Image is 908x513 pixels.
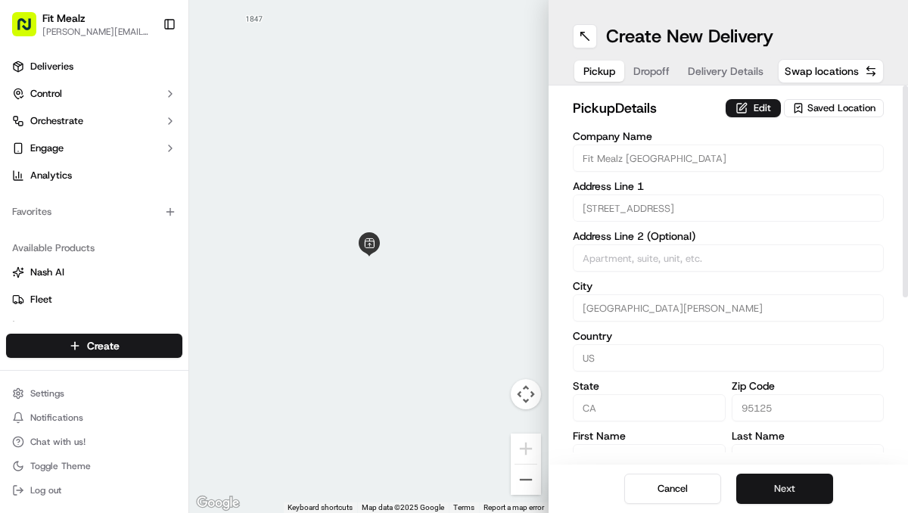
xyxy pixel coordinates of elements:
button: Fleet [6,288,182,312]
span: Chat with us! [30,436,86,448]
span: Fleet [30,293,52,306]
span: [DATE] [134,275,165,288]
span: Pylon [151,375,183,387]
input: Enter address [573,194,884,222]
label: Zip Code [732,381,885,391]
button: Notifications [6,407,182,428]
span: Dropoff [633,64,670,79]
span: [PERSON_NAME] [47,275,123,288]
input: Enter state [573,394,726,421]
button: [PERSON_NAME][EMAIL_ADDRESS][DOMAIN_NAME] [42,26,151,38]
input: Enter first name [573,444,726,471]
label: First Name [573,431,726,441]
button: Keyboard shortcuts [288,502,353,513]
span: Engage [30,141,64,155]
button: Nash AI [6,260,182,284]
span: Log out [30,484,61,496]
button: Create [6,334,182,358]
button: Start new chat [257,149,275,167]
span: Control [30,87,62,101]
span: Map data ©2025 Google [362,503,444,511]
span: Swap locations [785,64,859,79]
span: Delivery Details [688,64,763,79]
h1: Create New Delivery [606,24,773,48]
img: Google [193,493,243,513]
span: Analytics [30,169,72,182]
span: API Documentation [143,338,243,353]
button: Control [6,82,182,106]
div: We're available if you need us! [68,160,208,172]
img: Masood Aslam [15,220,39,244]
a: Fleet [12,293,176,306]
span: Promise [30,320,66,334]
button: See all [235,194,275,212]
a: Nash AI [12,266,176,279]
input: Enter last name [732,444,885,471]
span: Deliveries [30,60,73,73]
div: Favorites [6,200,182,224]
button: Cancel [624,474,721,504]
button: Next [736,474,833,504]
label: State [573,381,726,391]
img: 1736555255976-a54dd68f-1ca7-489b-9aae-adbdc363a1c4 [15,145,42,172]
div: Past conversations [15,197,101,209]
input: Enter company name [573,145,884,172]
img: Jandy Espique [15,261,39,285]
input: Apartment, suite, unit, etc. [573,244,884,272]
a: Terms (opens in new tab) [453,503,474,511]
img: 1736555255976-a54dd68f-1ca7-489b-9aae-adbdc363a1c4 [30,276,42,288]
label: Country [573,331,884,341]
button: Zoom in [511,434,541,464]
span: Knowledge Base [30,338,116,353]
button: Saved Location [784,98,884,119]
input: Enter city [573,294,884,322]
span: Create [87,338,120,353]
label: Address Line 1 [573,181,884,191]
img: Nash [15,15,45,45]
label: Last Name [732,431,885,441]
span: Settings [30,387,64,400]
button: Toggle Theme [6,455,182,477]
p: Welcome 👋 [15,61,275,85]
input: Got a question? Start typing here... [39,98,272,113]
h2: pickup Details [573,98,717,119]
button: Chat with us! [6,431,182,452]
input: Enter country [573,344,884,372]
span: Notifications [30,412,83,424]
button: Fit Mealz[PERSON_NAME][EMAIL_ADDRESS][DOMAIN_NAME] [6,6,157,42]
a: 💻API Documentation [122,332,249,359]
a: Report a map error [484,503,544,511]
img: 1736555255976-a54dd68f-1ca7-489b-9aae-adbdc363a1c4 [30,235,42,247]
span: Orchestrate [30,114,83,128]
button: Edit [726,99,781,117]
input: Enter zip code [732,394,885,421]
button: Log out [6,480,182,501]
img: 9188753566659_6852d8bf1fb38e338040_72.png [32,145,59,172]
span: Pickup [583,64,615,79]
button: Settings [6,383,182,404]
span: • [126,235,131,247]
button: Engage [6,136,182,160]
a: 📗Knowledge Base [9,332,122,359]
button: Fit Mealz [42,11,86,26]
button: Zoom out [511,465,541,495]
span: • [126,275,131,288]
a: Analytics [6,163,182,188]
span: Saved Location [807,101,875,115]
button: Swap locations [778,59,884,83]
span: [PERSON_NAME] [47,235,123,247]
button: Orchestrate [6,109,182,133]
label: City [573,281,884,291]
span: Toggle Theme [30,460,91,472]
a: Deliveries [6,54,182,79]
button: Promise [6,315,182,339]
a: Open this area in Google Maps (opens a new window) [193,493,243,513]
div: Available Products [6,236,182,260]
span: Nash AI [30,266,64,279]
label: Address Line 2 (Optional) [573,231,884,241]
div: 📗 [15,340,27,352]
a: Promise [12,320,176,334]
a: Powered byPylon [107,375,183,387]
